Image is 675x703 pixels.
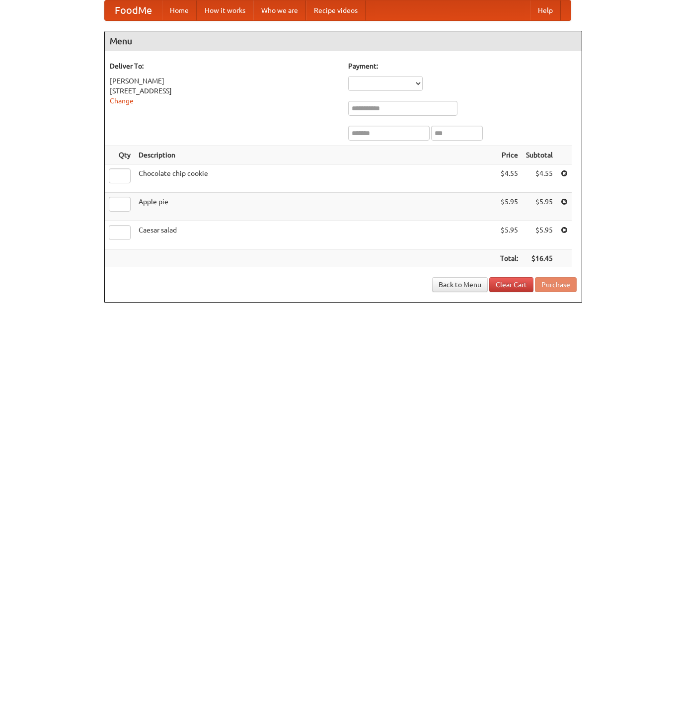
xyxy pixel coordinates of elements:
[496,146,522,164] th: Price
[530,0,561,20] a: Help
[522,193,557,221] td: $5.95
[496,249,522,268] th: Total:
[135,164,496,193] td: Chocolate chip cookie
[306,0,366,20] a: Recipe videos
[135,193,496,221] td: Apple pie
[535,277,577,292] button: Purchase
[489,277,533,292] a: Clear Cart
[105,146,135,164] th: Qty
[522,221,557,249] td: $5.95
[253,0,306,20] a: Who we are
[348,61,577,71] h5: Payment:
[522,146,557,164] th: Subtotal
[105,31,582,51] h4: Menu
[110,76,338,86] div: [PERSON_NAME]
[496,221,522,249] td: $5.95
[496,164,522,193] td: $4.55
[135,221,496,249] td: Caesar salad
[135,146,496,164] th: Description
[110,97,134,105] a: Change
[110,86,338,96] div: [STREET_ADDRESS]
[522,249,557,268] th: $16.45
[197,0,253,20] a: How it works
[110,61,338,71] h5: Deliver To:
[162,0,197,20] a: Home
[496,193,522,221] td: $5.95
[432,277,488,292] a: Back to Menu
[105,0,162,20] a: FoodMe
[522,164,557,193] td: $4.55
